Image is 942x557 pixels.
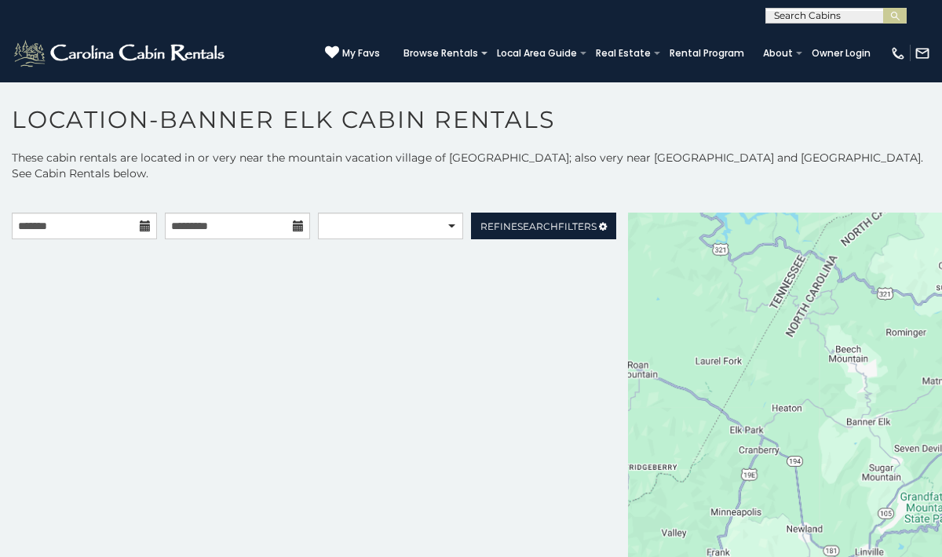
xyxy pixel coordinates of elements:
a: Local Area Guide [489,42,585,64]
a: RefineSearchFilters [471,213,616,239]
span: Search [517,220,558,232]
span: My Favs [342,46,380,60]
a: Owner Login [804,42,878,64]
a: Rental Program [662,42,752,64]
a: About [755,42,801,64]
img: phone-regular-white.png [890,46,906,61]
a: My Favs [325,46,380,61]
a: Browse Rentals [396,42,486,64]
span: Refine Filters [480,220,597,232]
a: Real Estate [588,42,659,64]
img: White-1-2.png [12,38,229,69]
img: mail-regular-white.png [915,46,930,61]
